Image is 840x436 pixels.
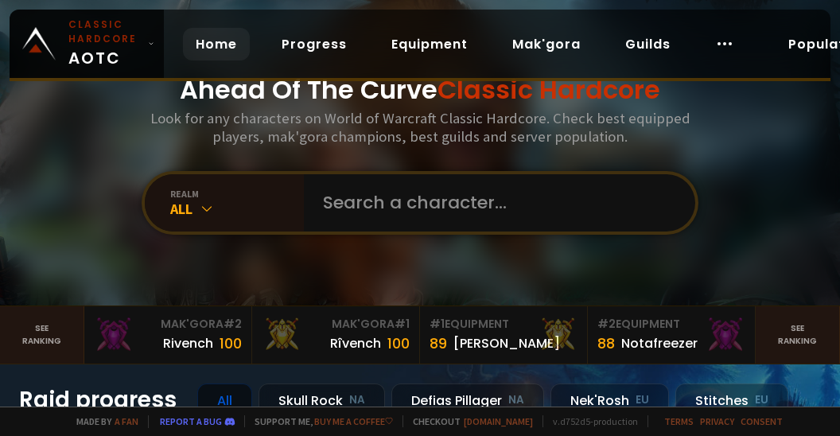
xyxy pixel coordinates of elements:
[197,383,252,418] div: All
[430,316,577,333] div: Equipment
[163,333,213,353] div: Rivench
[700,415,734,427] a: Privacy
[68,18,142,46] small: Classic Hardcore
[244,415,393,427] span: Support me,
[588,306,756,364] a: #2Equipment88Notafreezer
[430,333,447,354] div: 89
[160,415,222,427] a: Report a bug
[259,383,385,418] div: Skull Rock
[675,383,788,418] div: Stitches
[430,316,445,332] span: # 1
[19,383,178,417] h1: Raid progress
[170,188,304,200] div: realm
[437,72,660,107] span: Classic Hardcore
[126,109,714,146] h3: Look for any characters on World of Warcraft Classic Hardcore. Check best equipped players, mak'g...
[612,28,683,60] a: Guilds
[597,333,615,354] div: 88
[550,383,669,418] div: Nek'Rosh
[10,10,164,78] a: Classic HardcoreAOTC
[741,415,783,427] a: Consent
[68,18,142,70] span: AOTC
[269,28,360,60] a: Progress
[349,392,365,408] small: NA
[314,415,393,427] a: Buy me a coffee
[262,316,410,333] div: Mak'Gora
[220,333,242,354] div: 100
[542,415,638,427] span: v. d752d5 - production
[183,28,250,60] a: Home
[224,316,242,332] span: # 2
[391,383,544,418] div: Defias Pillager
[252,306,420,364] a: Mak'Gora#1Rîvench100
[453,333,560,353] div: [PERSON_NAME]
[115,415,138,427] a: a fan
[597,316,616,332] span: # 2
[755,392,768,408] small: EU
[464,415,533,427] a: [DOMAIN_NAME]
[170,200,304,218] div: All
[94,316,242,333] div: Mak'Gora
[508,392,524,408] small: NA
[636,392,649,408] small: EU
[379,28,480,60] a: Equipment
[420,306,588,364] a: #1Equipment89[PERSON_NAME]
[500,28,593,60] a: Mak'gora
[67,415,138,427] span: Made by
[664,415,694,427] a: Terms
[402,415,533,427] span: Checkout
[387,333,410,354] div: 100
[84,306,252,364] a: Mak'Gora#2Rivench100
[330,333,381,353] div: Rîvench
[395,316,410,332] span: # 1
[313,174,676,232] input: Search a character...
[621,333,698,353] div: Notafreezer
[180,71,660,109] h1: Ahead Of The Curve
[597,316,745,333] div: Equipment
[756,306,840,364] a: Seeranking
